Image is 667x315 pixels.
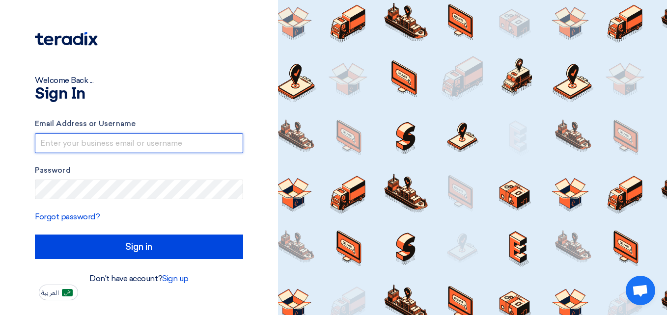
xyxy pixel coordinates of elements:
[35,235,243,259] input: Sign in
[62,289,73,296] img: ar-AR.png
[35,133,243,153] input: Enter your business email or username
[35,75,243,86] div: Welcome Back ...
[35,273,243,285] div: Don't have account?
[35,32,98,46] img: Teradix logo
[162,274,189,283] a: Sign up
[35,212,100,221] a: Forgot password?
[35,118,243,130] label: Email Address or Username
[626,276,655,305] a: Open chat
[41,289,59,296] span: العربية
[39,285,78,300] button: العربية
[35,165,243,176] label: Password
[35,86,243,102] h1: Sign In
